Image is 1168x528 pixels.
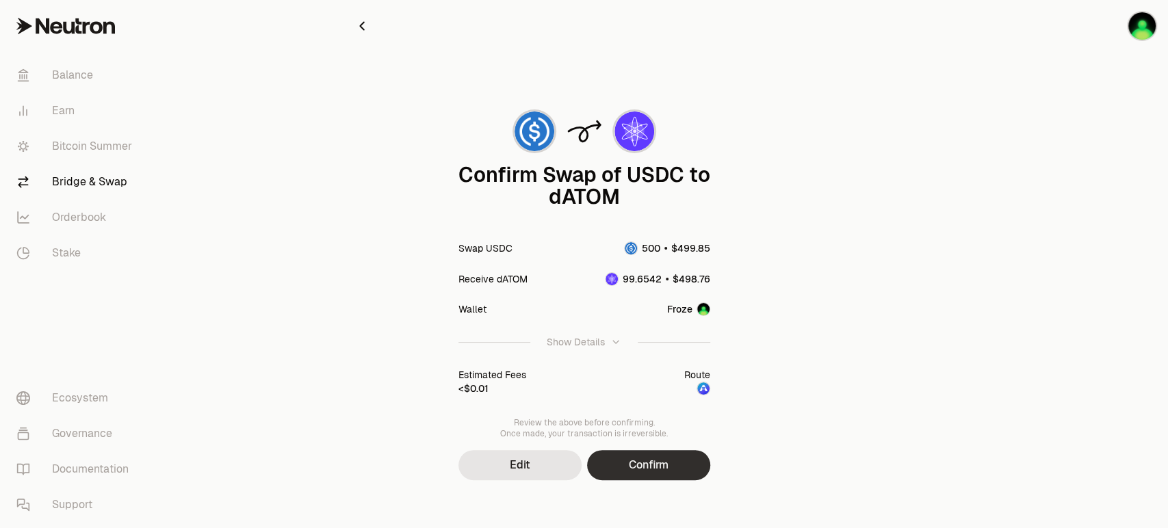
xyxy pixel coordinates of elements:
a: Ecosystem [5,380,148,416]
a: Bitcoin Summer [5,129,148,164]
div: Show Details [547,335,605,349]
button: Confirm [587,450,710,480]
div: Estimated Fees [458,368,526,382]
div: <$0.01 [458,382,489,395]
a: Support [5,487,148,523]
a: Documentation [5,451,148,487]
button: Edit [458,450,582,480]
button: Show Details [458,324,710,360]
div: Review the above before confirming. Once made, your transaction is irreversible. [458,417,710,439]
div: Froze [667,302,692,316]
div: Swap USDC [458,241,512,255]
a: Bridge & Swap [5,164,148,200]
button: FrozeAccount Image [667,302,710,316]
div: Wallet [458,302,486,316]
img: USDC Logo [515,111,554,151]
a: Governance [5,416,148,451]
a: Orderbook [5,200,148,235]
img: USDC Logo [625,242,637,254]
div: Confirm Swap of USDC to dATOM [458,164,710,208]
a: Balance [5,57,148,93]
img: Froze [1128,12,1156,40]
a: Stake [5,235,148,271]
img: Account Image [697,303,710,315]
div: Receive dATOM [458,272,528,286]
img: dATOM Logo [606,273,618,285]
img: dATOM Logo [614,111,654,151]
a: Earn [5,93,148,129]
img: neutron-astroport logo [697,382,710,395]
div: Route [684,368,710,382]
